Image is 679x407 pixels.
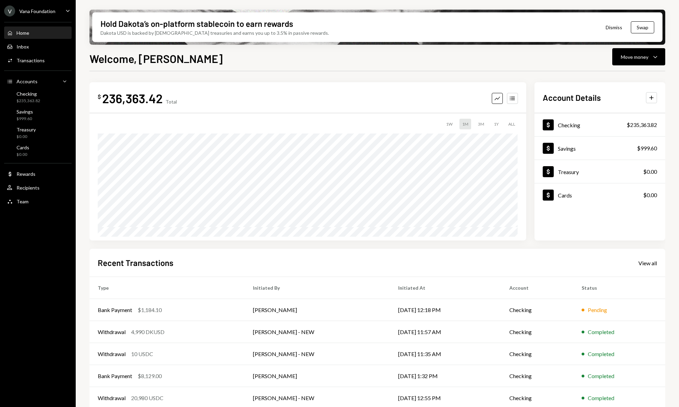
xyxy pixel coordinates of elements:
div: Total [166,99,177,105]
div: Completed [588,394,614,402]
td: Checking [501,365,574,387]
div: $0.00 [17,134,36,140]
div: Savings [17,109,33,115]
td: Checking [501,343,574,365]
div: $8,129.00 [138,372,162,380]
th: Account [501,277,574,299]
div: 3M [475,119,487,129]
a: Accounts [4,75,72,87]
div: Cards [558,192,572,199]
div: Completed [588,372,614,380]
a: Team [4,195,72,207]
th: Type [89,277,245,299]
button: Swap [631,21,654,33]
a: Treasury$0.00 [534,160,665,183]
div: $235,363.82 [17,98,40,104]
div: $0.00 [17,152,29,158]
a: Rewards [4,168,72,180]
div: Pending [588,306,607,314]
div: Transactions [17,57,45,63]
div: $0.00 [643,168,657,176]
div: 236,363.42 [102,90,163,106]
div: Treasury [17,127,36,132]
div: 4,990 DKUSD [131,328,165,336]
td: Checking [501,299,574,321]
button: Move money [612,48,665,65]
div: Savings [558,145,576,152]
td: [DATE] 12:18 PM [390,299,501,321]
td: [DATE] 1:32 PM [390,365,501,387]
div: ALL [506,119,518,129]
a: Inbox [4,40,72,53]
div: Dakota USD is backed by [DEMOGRAPHIC_DATA] treasuries and earns you up to 3.5% in passive rewards. [100,29,329,36]
a: Savings$999.60 [534,137,665,160]
a: Checking$235,363.82 [4,89,72,105]
div: Bank Payment [98,306,132,314]
a: Treasury$0.00 [4,125,72,141]
div: $999.60 [637,144,657,152]
div: Checking [17,91,40,97]
a: View all [638,259,657,267]
div: Vana Foundation [19,8,55,14]
button: Dismiss [597,19,631,35]
div: Withdrawal [98,328,126,336]
div: $235,363.82 [627,121,657,129]
div: $0.00 [643,191,657,199]
div: Team [17,199,29,204]
div: Withdrawal [98,350,126,358]
div: 1M [459,119,471,129]
div: Home [17,30,29,36]
div: Withdrawal [98,394,126,402]
a: Recipients [4,181,72,194]
a: Home [4,26,72,39]
div: 20,980 USDC [131,394,163,402]
div: 1Y [491,119,501,129]
h1: Welcome, [PERSON_NAME] [89,52,223,65]
th: Initiated At [390,277,501,299]
div: 1W [443,119,455,129]
td: [PERSON_NAME] - NEW [245,343,390,365]
h2: Account Details [543,92,601,103]
div: Treasury [558,169,579,175]
div: Bank Payment [98,372,132,380]
div: V [4,6,15,17]
div: Rewards [17,171,35,177]
th: Status [573,277,665,299]
td: [DATE] 11:35 AM [390,343,501,365]
div: Checking [558,122,580,128]
div: Inbox [17,44,29,50]
a: Cards$0.00 [534,183,665,206]
td: [PERSON_NAME] - NEW [245,321,390,343]
div: Recipients [17,185,40,191]
h2: Recent Transactions [98,257,173,268]
a: Transactions [4,54,72,66]
div: 10 USDC [131,350,153,358]
div: Completed [588,328,614,336]
div: $1,184.10 [138,306,162,314]
td: [DATE] 11:57 AM [390,321,501,343]
th: Initiated By [245,277,390,299]
a: Checking$235,363.82 [534,113,665,136]
div: View all [638,260,657,267]
a: Cards$0.00 [4,142,72,159]
div: $ [98,93,101,100]
div: $999.60 [17,116,33,122]
div: Move money [621,53,648,61]
td: Checking [501,321,574,343]
td: [PERSON_NAME] [245,299,390,321]
a: Savings$999.60 [4,107,72,123]
div: Completed [588,350,614,358]
div: Hold Dakota’s on-platform stablecoin to earn rewards [100,18,293,29]
div: Cards [17,144,29,150]
div: Accounts [17,78,38,84]
td: [PERSON_NAME] [245,365,390,387]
